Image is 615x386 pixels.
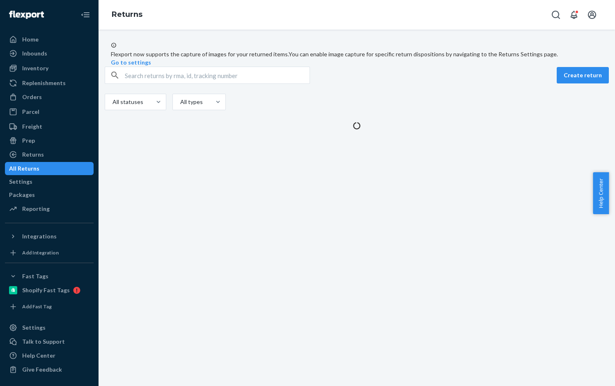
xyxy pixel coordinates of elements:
a: Prep [5,134,94,147]
a: Returns [112,10,142,19]
a: Parcel [5,105,94,118]
a: Shopify Fast Tags [5,284,94,297]
a: Talk to Support [5,335,94,348]
div: Freight [22,123,42,131]
button: Help Center [593,172,609,214]
div: Give Feedback [22,365,62,374]
div: Integrations [22,232,57,240]
a: Home [5,33,94,46]
button: Integrations [5,230,94,243]
div: Returns [22,150,44,159]
div: Add Integration [22,249,59,256]
div: All statuses [112,98,142,106]
div: Orders [22,93,42,101]
button: Create return [557,67,609,83]
a: Returns [5,148,94,161]
a: All Returns [5,162,94,175]
button: Go to settings [111,58,151,67]
div: Fast Tags [22,272,48,280]
span: Flexport now supports the capture of images for your returned items. [111,51,289,58]
img: Flexport logo [9,11,44,19]
a: Reporting [5,202,94,215]
input: Search returns by rma, id, tracking number [125,67,310,83]
button: Close Navigation [77,7,94,23]
button: Fast Tags [5,270,94,283]
div: All Returns [9,164,39,173]
a: Help Center [5,349,94,362]
button: Open notifications [566,7,582,23]
div: Parcel [22,108,39,116]
button: Open Search Box [548,7,564,23]
div: Replenishments [22,79,66,87]
div: Inventory [22,64,48,72]
div: Talk to Support [22,337,65,346]
a: Add Fast Tag [5,300,94,313]
a: Add Integration [5,246,94,259]
div: Help Center [22,351,55,360]
div: Prep [22,136,35,145]
button: Give Feedback [5,363,94,376]
div: Reporting [22,205,50,213]
ol: breadcrumbs [105,3,149,27]
a: Packages [5,188,94,201]
div: Shopify Fast Tags [22,286,70,294]
a: Replenishments [5,76,94,90]
div: Home [22,35,39,44]
div: All types [180,98,202,106]
a: Settings [5,175,94,188]
div: Settings [9,178,32,186]
a: Inventory [5,62,94,75]
a: Inbounds [5,47,94,60]
div: Settings [22,324,46,332]
button: Open account menu [584,7,600,23]
a: Freight [5,120,94,133]
a: Settings [5,321,94,334]
div: Packages [9,191,35,199]
span: You can enable image capture for specific return dispositions by navigating to the Returns Settin... [289,51,558,58]
div: Inbounds [22,49,47,58]
div: Add Fast Tag [22,303,52,310]
a: Orders [5,90,94,104]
